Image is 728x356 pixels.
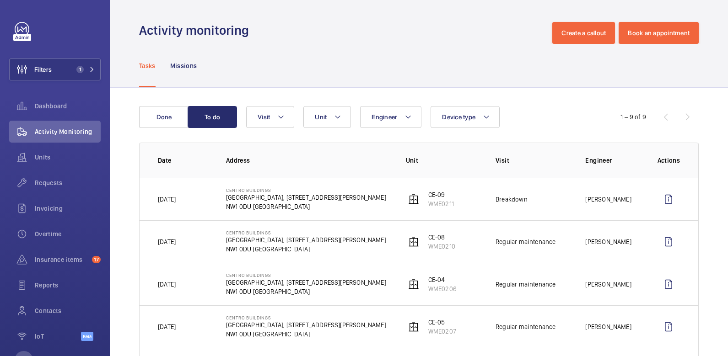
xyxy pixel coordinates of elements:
span: Visit [258,113,270,121]
p: [PERSON_NAME] [585,237,631,246]
p: Breakdown [496,195,528,204]
p: Centro Buildings [226,315,386,320]
p: NW1 0DU [GEOGRAPHIC_DATA] [226,244,386,254]
button: Create a callout [552,22,615,44]
p: Regular maintenance [496,280,555,289]
span: IoT [35,332,81,341]
p: Missions [170,61,197,70]
span: Insurance items [35,255,88,264]
p: WME0207 [428,327,456,336]
p: CE-08 [428,233,455,242]
p: NW1 0DU [GEOGRAPHIC_DATA] [226,202,386,211]
p: [DATE] [158,322,176,331]
span: Beta [81,332,93,341]
img: elevator.svg [408,321,419,332]
p: WME0211 [428,199,454,208]
p: NW1 0DU [GEOGRAPHIC_DATA] [226,329,386,339]
p: WME0206 [428,284,457,293]
span: 1 [76,66,84,73]
p: Actions [658,156,680,165]
button: Engineer [360,106,421,128]
span: Overtime [35,229,101,239]
p: NW1 0DU [GEOGRAPHIC_DATA] [226,287,386,296]
p: Regular maintenance [496,237,555,246]
p: Unit [406,156,481,165]
p: CE-05 [428,318,456,327]
img: elevator.svg [408,236,419,247]
span: Invoicing [35,204,101,213]
button: Unit [303,106,351,128]
p: [PERSON_NAME] [585,322,631,331]
span: 17 [92,256,101,263]
p: Engineer [585,156,642,165]
span: Engineer [372,113,397,121]
p: [DATE] [158,195,176,204]
p: Address [226,156,391,165]
div: 1 – 9 of 9 [620,112,646,122]
p: [DATE] [158,280,176,289]
span: Activity Monitoring [35,127,101,136]
p: Centro Buildings [226,230,386,235]
button: To do [188,106,237,128]
span: Units [35,153,101,162]
span: Requests [35,178,101,187]
p: [GEOGRAPHIC_DATA], [STREET_ADDRESS][PERSON_NAME] [226,193,386,202]
span: Reports [35,281,101,290]
p: [PERSON_NAME] [585,280,631,289]
p: CE-09 [428,190,454,199]
img: elevator.svg [408,194,419,205]
button: Device type [431,106,500,128]
p: Centro Buildings [226,187,386,193]
button: Visit [246,106,294,128]
span: Dashboard [35,101,101,111]
p: Visit [496,156,571,165]
p: WME0210 [428,242,455,251]
p: [GEOGRAPHIC_DATA], [STREET_ADDRESS][PERSON_NAME] [226,278,386,287]
p: [PERSON_NAME] [585,195,631,204]
p: Regular maintenance [496,322,555,331]
button: Book an appointment [619,22,699,44]
p: Centro Buildings [226,272,386,278]
span: Unit [315,113,327,121]
h1: Activity monitoring [139,22,254,39]
p: CE-04 [428,275,457,284]
p: Date [158,156,211,165]
span: Contacts [35,306,101,315]
span: Filters [34,65,52,74]
p: [GEOGRAPHIC_DATA], [STREET_ADDRESS][PERSON_NAME] [226,320,386,329]
p: [GEOGRAPHIC_DATA], [STREET_ADDRESS][PERSON_NAME] [226,235,386,244]
span: Device type [442,113,475,121]
button: Filters1 [9,58,101,80]
button: Done [139,106,189,128]
p: Tasks [139,61,156,70]
img: elevator.svg [408,279,419,290]
p: [DATE] [158,237,176,246]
